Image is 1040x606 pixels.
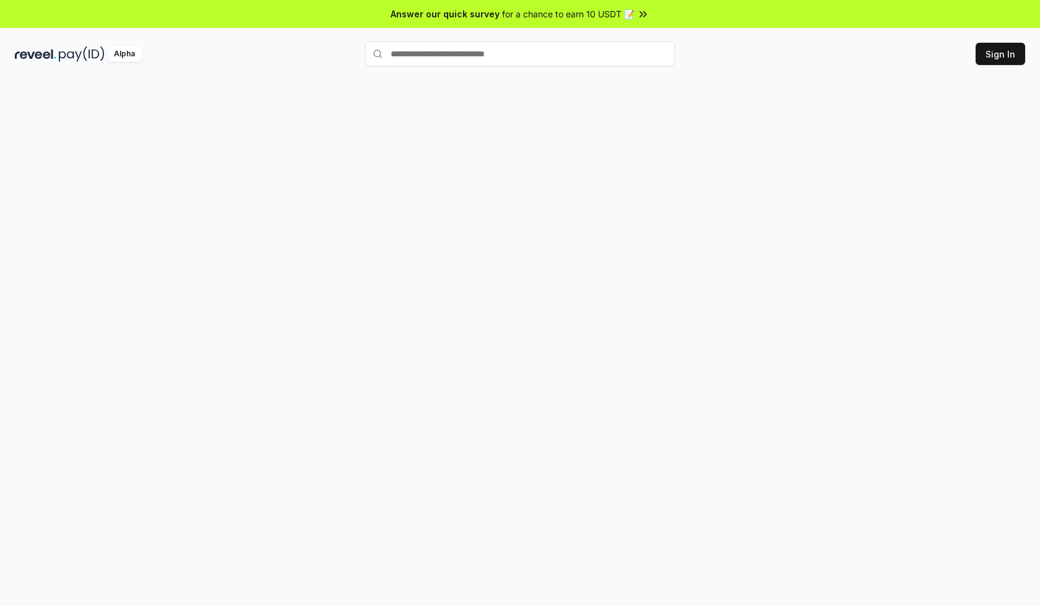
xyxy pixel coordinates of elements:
[976,43,1025,65] button: Sign In
[59,46,105,62] img: pay_id
[391,7,500,20] span: Answer our quick survey
[502,7,635,20] span: for a chance to earn 10 USDT 📝
[15,46,56,62] img: reveel_dark
[107,46,142,62] div: Alpha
